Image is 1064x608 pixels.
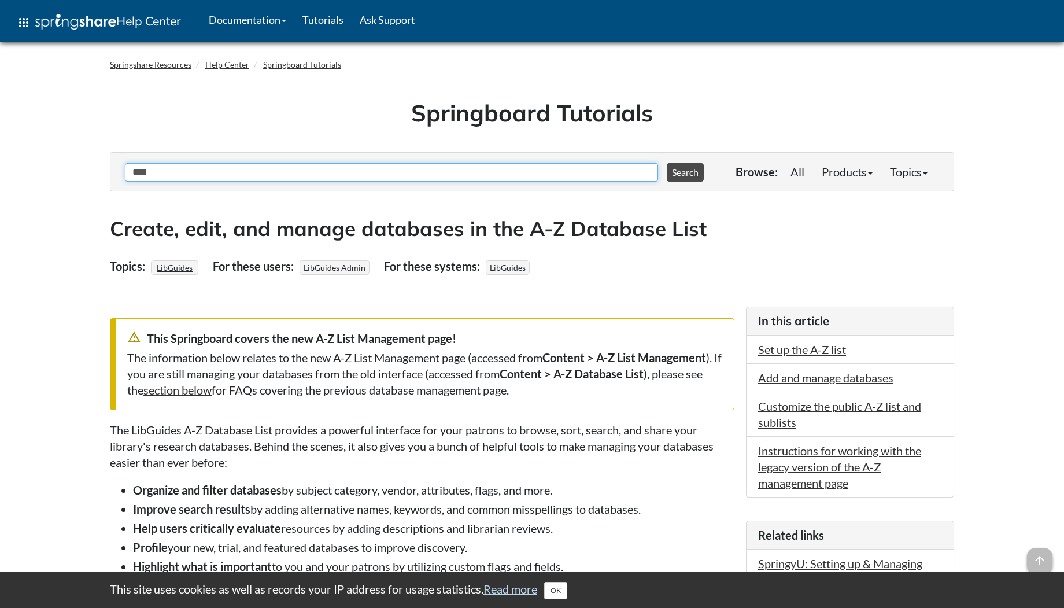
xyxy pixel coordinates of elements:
[736,164,778,180] p: Browse:
[35,14,116,30] img: Springshare
[98,581,966,599] div: This site uses cookies as well as records your IP address for usage statistics.
[110,215,954,243] h2: Create, edit, and manage databases in the A-Z Database List
[544,582,567,599] button: Close
[116,13,181,28] span: Help Center
[263,60,341,69] a: Springboard Tutorials
[300,260,370,275] span: LibGuides Admin
[119,97,945,129] h1: Springboard Tutorials
[881,160,936,183] a: Topics
[483,582,537,596] a: Read more
[352,5,423,34] a: Ask Support
[782,160,813,183] a: All
[133,521,281,535] strong: Help users critically evaluate
[110,255,148,277] div: Topics:
[758,528,824,542] span: Related links
[155,259,194,276] a: LibGuides
[542,351,706,364] strong: Content > A-Z List Management
[758,444,921,490] a: Instructions for working with the legacy version of the A-Z management page
[500,367,644,381] strong: Content > A-Z Database List
[1027,549,1052,563] a: arrow_upward
[9,5,189,40] a: apps Help Center
[205,60,249,69] a: Help Center
[133,483,282,497] strong: Organize and filter databases
[133,539,734,555] li: your new, trial, and featured databases to improve discovery.
[110,422,734,470] p: The LibGuides A-Z Database List provides a powerful interface for your patrons to browse, sort, s...
[110,60,191,69] a: Springshare Resources
[813,160,881,183] a: Products
[133,559,272,573] strong: Highlight what is important
[133,502,250,516] strong: Improve search results
[758,342,846,356] a: Set up the A-Z list
[133,482,734,498] li: by subject category, vendor, attributes, flags, and more.
[486,260,530,275] span: LibGuides
[758,399,921,429] a: Customize the public A-Z list and sublists
[127,330,722,347] div: This Springboard covers the new A-Z List Management page!
[201,5,294,34] a: Documentation
[294,5,352,34] a: Tutorials
[133,558,734,574] li: to you and your patrons by utilizing custom flags and fields.
[1027,548,1052,573] span: arrow_upward
[143,383,212,397] a: section below
[127,330,141,344] span: warning_amber
[133,501,734,517] li: by adding alternative names, keywords, and common misspellings to databases.
[213,255,297,277] div: For these users:
[384,255,483,277] div: For these systems:
[133,520,734,536] li: resources by adding descriptions and librarian reviews.
[758,371,893,385] a: Add and manage databases
[127,349,722,398] div: The information below relates to the new A-Z List Management page (accessed from ). If you are st...
[758,557,922,587] a: SpringyU: Setting up & Managing Database Assets
[758,313,942,329] h3: In this article
[17,16,31,30] span: apps
[133,540,168,554] strong: Profile
[667,163,704,182] button: Search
